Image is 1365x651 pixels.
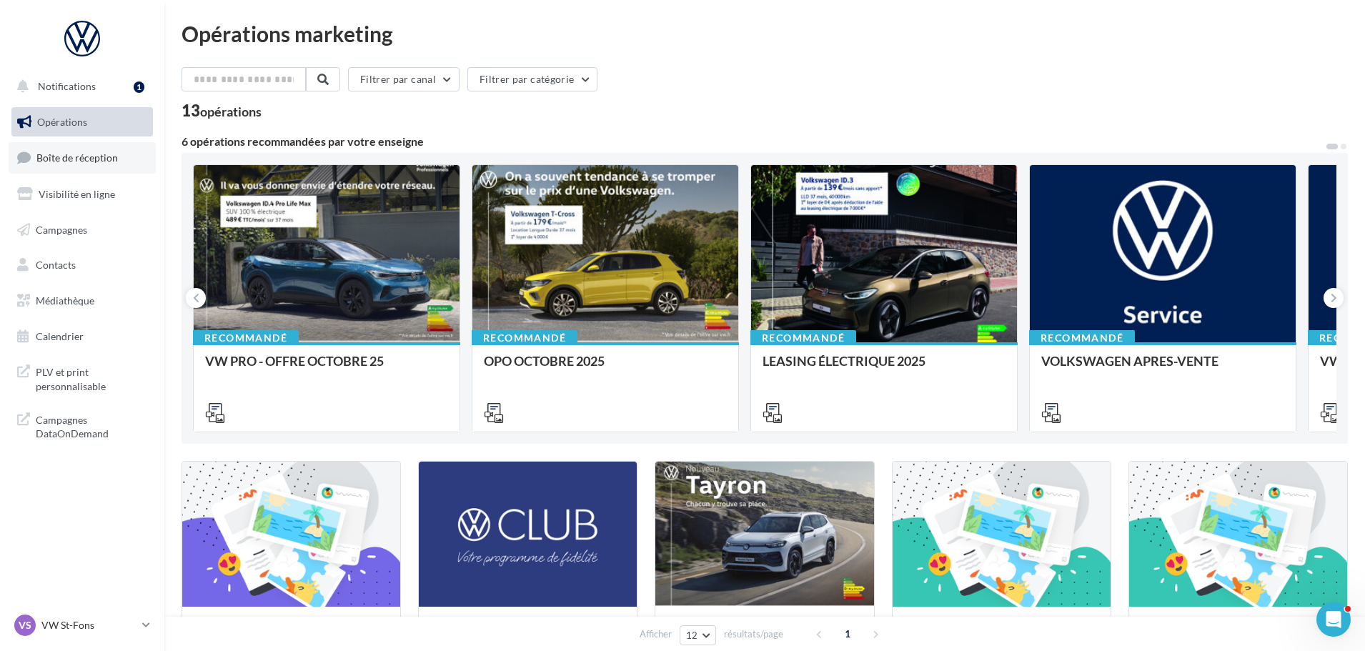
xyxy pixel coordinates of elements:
div: VOLKSWAGEN APRES-VENTE [1041,354,1284,382]
div: 13 [182,103,262,119]
div: Recommandé [193,330,299,346]
span: Opérations [37,116,87,128]
a: Contacts [9,250,156,280]
iframe: Intercom live chat [1316,602,1351,637]
div: 6 opérations recommandées par votre enseigne [182,136,1325,147]
button: Filtrer par catégorie [467,67,597,91]
span: résultats/page [724,627,783,641]
span: 12 [686,630,698,641]
div: Recommandé [750,330,856,346]
div: 1 [134,81,144,93]
a: Opérations [9,107,156,137]
div: LEASING ÉLECTRIQUE 2025 [763,354,1006,382]
div: Opérations marketing [182,23,1348,44]
span: Contacts [36,259,76,271]
span: VS [19,618,31,632]
button: Notifications 1 [9,71,150,101]
a: Visibilité en ligne [9,179,156,209]
span: Calendrier [36,330,84,342]
span: PLV et print personnalisable [36,362,147,393]
a: Campagnes DataOnDemand [9,404,156,447]
a: Campagnes [9,215,156,245]
div: OPO OCTOBRE 2025 [484,354,727,382]
a: PLV et print personnalisable [9,357,156,399]
div: Recommandé [472,330,577,346]
button: Filtrer par canal [348,67,460,91]
a: VS VW St-Fons [11,612,153,639]
span: 1 [836,622,859,645]
span: Afficher [640,627,672,641]
span: Campagnes [36,223,87,235]
button: 12 [680,625,716,645]
a: Boîte de réception [9,142,156,173]
span: Visibilité en ligne [39,188,115,200]
a: Calendrier [9,322,156,352]
span: Médiathèque [36,294,94,307]
span: Notifications [38,80,96,92]
div: VW PRO - OFFRE OCTOBRE 25 [205,354,448,382]
div: Recommandé [1029,330,1135,346]
span: Boîte de réception [36,151,118,164]
a: Médiathèque [9,286,156,316]
p: VW St-Fons [41,618,136,632]
span: Campagnes DataOnDemand [36,410,147,441]
div: opérations [200,105,262,118]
